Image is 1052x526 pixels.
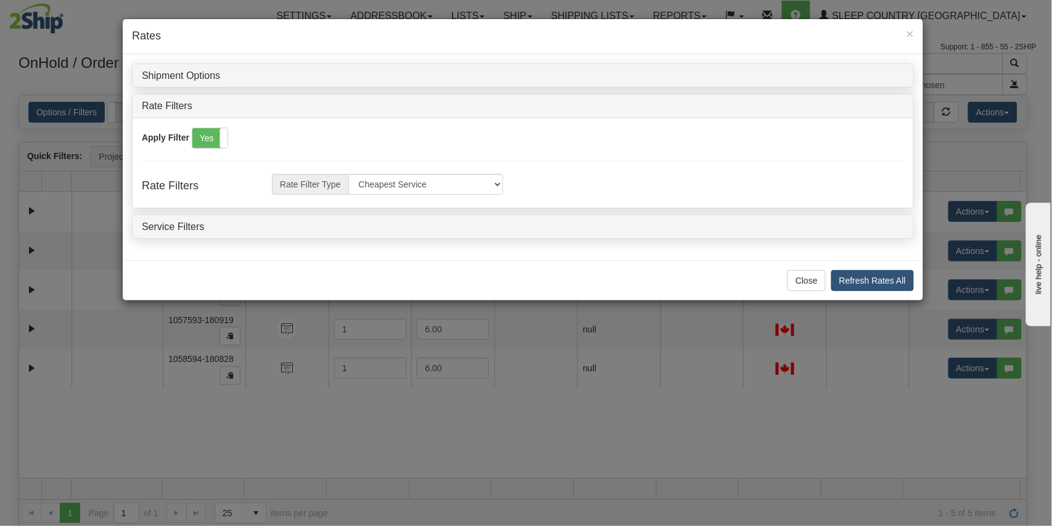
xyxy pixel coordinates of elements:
button: Refresh Rates All [831,270,914,291]
a: Rate Filters [142,101,192,111]
button: Close [787,270,826,291]
a: Shipment Options [142,70,220,81]
label: Apply Filter [142,131,189,144]
span: × [906,27,914,41]
h4: Rate Filters [142,180,253,192]
div: live help - online [9,10,114,20]
span: Rate Filter Type [272,174,348,195]
label: Yes [192,128,228,148]
a: Service Filters [142,221,204,232]
h4: Rates [132,28,914,44]
button: Close [906,27,914,40]
iframe: chat widget [1024,200,1051,326]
